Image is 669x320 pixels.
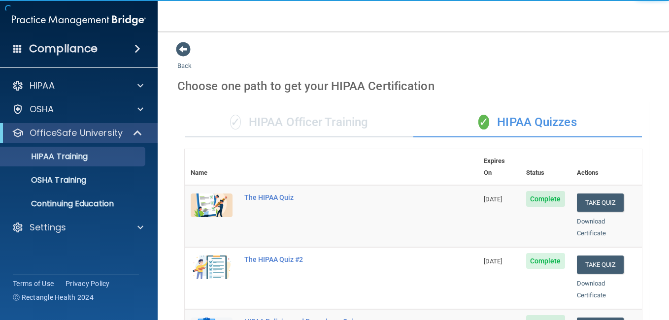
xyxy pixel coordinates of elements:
button: Take Quiz [577,256,624,274]
th: Status [520,149,571,185]
div: Choose one path to get your HIPAA Certification [177,72,649,100]
p: HIPAA [30,80,55,92]
a: Terms of Use [13,279,54,288]
th: Expires On [478,149,520,185]
p: HIPAA Training [6,152,88,161]
th: Actions [571,149,642,185]
div: The HIPAA Quiz [244,193,429,201]
div: The HIPAA Quiz #2 [244,256,429,263]
p: OSHA [30,103,54,115]
p: Continuing Education [6,199,141,209]
a: Download Certificate [577,218,606,237]
h4: Compliance [29,42,98,56]
span: ✓ [478,115,489,129]
p: OSHA Training [6,175,86,185]
span: [DATE] [484,195,502,203]
a: OfficeSafe University [12,127,143,139]
a: HIPAA [12,80,143,92]
a: Download Certificate [577,280,606,299]
span: Complete [526,191,565,207]
img: PMB logo [12,10,146,30]
div: HIPAA Officer Training [185,108,413,137]
span: Ⓒ Rectangle Health 2024 [13,292,94,302]
a: Privacy Policy [66,279,110,288]
p: Settings [30,222,66,233]
th: Name [185,149,238,185]
button: Take Quiz [577,193,624,212]
div: HIPAA Quizzes [413,108,642,137]
a: OSHA [12,103,143,115]
span: Complete [526,253,565,269]
a: Back [177,50,192,69]
p: OfficeSafe University [30,127,123,139]
a: Settings [12,222,143,233]
span: [DATE] [484,257,502,265]
span: ✓ [230,115,241,129]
